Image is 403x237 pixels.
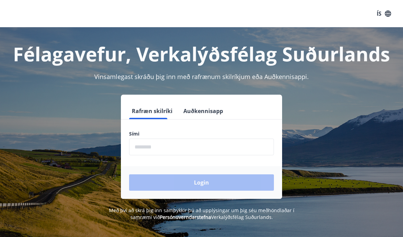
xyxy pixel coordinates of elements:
button: ÍS [373,7,395,20]
button: Rafræn skilríki [129,103,175,119]
button: Auðkennisapp [181,103,226,119]
span: Með því að skrá þig inn samþykkir þú að upplýsingar um þig séu meðhöndlaðar í samræmi við Verkalý... [109,207,294,220]
span: Vinsamlegast skráðu þig inn með rafrænum skilríkjum eða Auðkennisappi. [94,73,309,81]
label: Sími [129,130,274,137]
h1: Félagavefur, Verkalýðsfélag Suðurlands [8,41,395,67]
a: Persónuverndarstefna [160,214,211,220]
